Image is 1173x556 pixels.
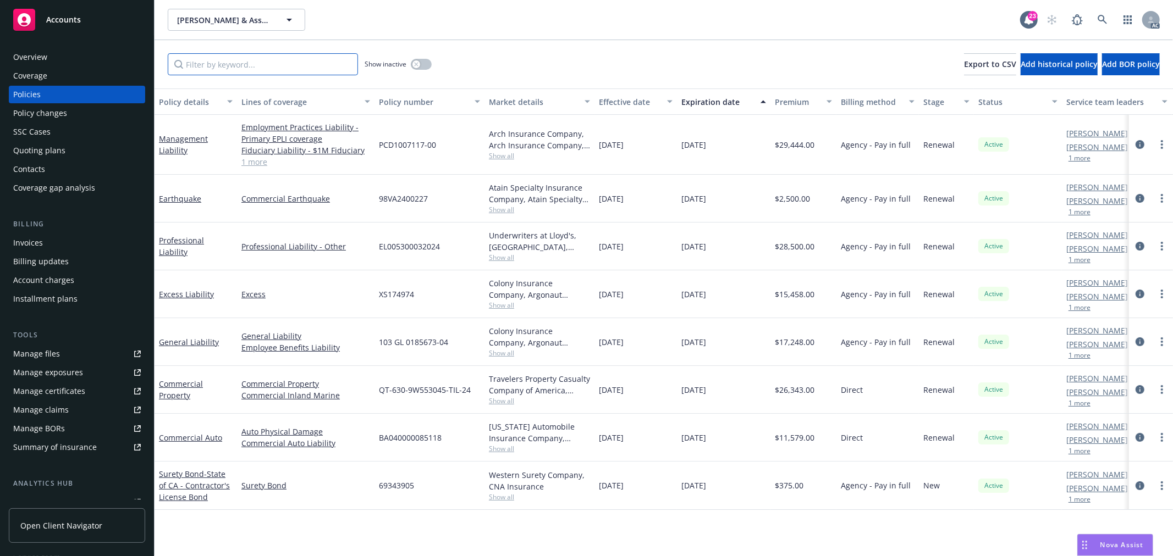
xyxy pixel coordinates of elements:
a: circleInformation [1133,287,1147,301]
span: Manage exposures [9,364,145,381]
a: [PERSON_NAME] [1066,243,1128,254]
span: Show all [489,396,590,405]
a: Overview [9,48,145,66]
a: more [1155,431,1169,444]
div: Quoting plans [13,142,65,159]
span: $2,500.00 [775,193,810,204]
div: Manage exposures [13,364,83,381]
a: Auto Physical Damage [241,426,370,437]
a: Policies [9,86,145,103]
a: Manage claims [9,401,145,419]
button: Effective date [594,88,677,115]
div: Colony Insurance Company, Argonaut Insurance Company (Argo), Amwins [489,277,590,301]
a: circleInformation [1133,479,1147,492]
button: 1 more [1069,304,1091,311]
a: [PERSON_NAME] [1066,229,1128,241]
span: EL005300032024 [379,241,440,252]
a: Employee Benefits Liability [241,342,370,353]
a: Manage BORs [9,420,145,437]
a: [PERSON_NAME] [1066,325,1128,336]
span: Active [983,481,1005,491]
span: Agency - Pay in full [841,288,911,300]
div: Market details [489,96,578,108]
span: [DATE] [681,336,706,348]
a: Commercial Earthquake [241,193,370,204]
div: Policies [13,86,41,103]
span: Show all [489,444,590,453]
button: Add historical policy [1021,53,1098,75]
span: Show all [489,253,590,262]
a: Commercial Auto Liability [241,437,370,449]
a: Installment plans [9,290,145,308]
a: [PERSON_NAME] [1066,372,1128,384]
span: Direct [841,384,863,396]
a: [PERSON_NAME] [1066,291,1128,302]
span: Active [983,385,1005,394]
button: Lines of coverage [237,88,375,115]
a: more [1155,138,1169,151]
span: Renewal [923,139,955,151]
span: Show all [489,348,590,358]
span: Accounts [46,15,81,24]
span: $17,248.00 [775,336,814,348]
a: Report a Bug [1066,9,1088,31]
div: Manage certificates [13,382,85,400]
button: Service team leaders [1062,88,1172,115]
a: [PERSON_NAME] [1066,181,1128,193]
div: Lines of coverage [241,96,358,108]
div: Manage files [13,345,60,363]
span: Active [983,337,1005,347]
div: Policy details [159,96,221,108]
span: 98VA2400227 [379,193,428,204]
span: [DATE] [599,384,624,396]
span: [DATE] [681,480,706,491]
a: circleInformation [1133,192,1147,205]
span: Show all [489,151,590,160]
div: Billing method [841,96,902,108]
span: Add BOR policy [1102,59,1160,69]
div: SSC Cases [13,123,51,141]
a: [PERSON_NAME] [1066,482,1128,494]
a: Earthquake [159,193,201,204]
span: Active [983,432,1005,442]
button: Add BOR policy [1102,53,1160,75]
span: Agency - Pay in full [841,336,911,348]
span: Export to CSV [964,59,1016,69]
div: 23 [1028,11,1038,21]
div: Coverage [13,67,47,85]
a: Commercial Property [159,379,203,401]
a: Summary of insurance [9,438,145,456]
div: Western Surety Company, CNA Insurance [489,469,590,492]
span: $375.00 [775,480,803,491]
span: Agency - Pay in full [841,241,911,252]
div: [US_STATE] Automobile Insurance Company, Mercury Insurance [489,421,590,444]
span: New [923,480,940,491]
span: Add historical policy [1021,59,1098,69]
span: Renewal [923,288,955,300]
a: [PERSON_NAME] [1066,386,1128,398]
div: Policy changes [13,104,67,122]
span: Direct [841,432,863,443]
a: Loss summary generator [9,493,145,511]
button: 1 more [1069,155,1091,162]
span: Active [983,289,1005,299]
a: Manage files [9,345,145,363]
a: circleInformation [1133,240,1147,253]
a: Coverage [9,67,145,85]
div: Manage BORs [13,420,65,437]
a: [PERSON_NAME] [1066,469,1128,480]
button: 1 more [1069,400,1091,407]
span: Active [983,193,1005,203]
a: Commercial Property [241,378,370,390]
a: [PERSON_NAME] [1066,195,1128,207]
div: Contacts [13,160,45,178]
span: Active [983,140,1005,149]
a: Professional Liability - Other [241,241,370,252]
div: Loss summary generator [13,493,104,511]
span: Agency - Pay in full [841,139,911,151]
div: Service team leaders [1066,96,1155,108]
a: Policy changes [9,104,145,122]
a: circleInformation [1133,335,1147,348]
a: more [1155,192,1169,205]
a: Commercial Inland Marine [241,390,370,401]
